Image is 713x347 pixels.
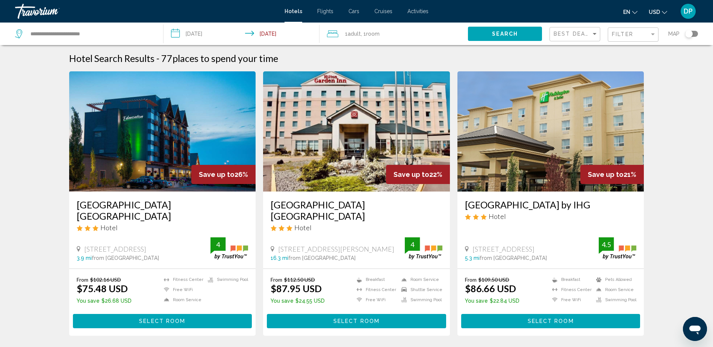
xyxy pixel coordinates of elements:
span: - [156,53,159,64]
span: Hotel [100,223,118,232]
span: [STREET_ADDRESS] [472,245,534,253]
span: 16.3 mi [271,255,288,261]
li: Fitness Center [548,287,592,293]
span: Save up to [394,170,429,178]
a: Select Room [73,316,252,324]
span: [STREET_ADDRESS] [84,245,146,253]
img: trustyou-badge.svg [599,237,636,259]
li: Swimming Pool [398,297,442,303]
span: From [271,276,282,283]
li: Free WiFi [548,297,592,303]
span: Filter [612,31,633,37]
div: 3 star Hotel [77,223,248,232]
div: 3 star Hotel [465,212,637,220]
span: from [GEOGRAPHIC_DATA] [480,255,547,261]
h2: 77 [161,53,278,64]
div: 26% [191,165,256,184]
span: Save up to [199,170,235,178]
button: User Menu [678,3,698,19]
span: DP [684,8,693,15]
button: Change currency [649,6,667,17]
button: Toggle map [680,30,698,37]
p: $22.84 USD [465,298,519,304]
span: You save [465,298,488,304]
span: You save [271,298,294,304]
span: Hotel [294,223,312,232]
img: trustyou-badge.svg [405,237,442,259]
ins: $75.48 USD [77,283,128,294]
ins: $87.95 USD [271,283,322,294]
li: Room Service [398,276,442,283]
span: Best Deals [554,31,593,37]
div: 4 [210,240,226,249]
span: Select Room [333,318,380,324]
img: Hotel image [69,71,256,192]
button: Travelers: 1 adult, 0 children [319,23,468,45]
div: 21% [580,165,644,184]
span: 3.9 mi [77,255,92,261]
li: Shuttle Service [398,287,442,293]
span: from [GEOGRAPHIC_DATA] [288,255,356,261]
h1: Hotel Search Results [69,53,154,64]
a: Cruises [374,8,392,14]
p: $26.68 USD [77,298,132,304]
span: Map [668,29,680,39]
span: USD [649,9,660,15]
button: Search [468,27,542,41]
span: Activities [407,8,428,14]
span: [STREET_ADDRESS][PERSON_NAME] [278,245,394,253]
a: [GEOGRAPHIC_DATA] [GEOGRAPHIC_DATA] [271,199,442,222]
li: Room Service [160,297,204,303]
a: Select Room [461,316,640,324]
span: From [465,276,477,283]
del: $102.16 USD [90,276,121,283]
button: Filter [608,27,659,42]
div: 22% [386,165,450,184]
li: Pets Allowed [592,276,636,283]
li: Free WiFi [160,287,204,293]
a: Select Room [267,316,446,324]
div: 4 [405,240,420,249]
li: Swimming Pool [204,276,248,283]
del: $109.50 USD [478,276,509,283]
span: Adult [348,31,361,37]
span: Hotels [285,8,302,14]
img: Hotel image [457,71,644,192]
span: places to spend your time [173,53,278,64]
img: Hotel image [263,71,450,192]
div: 4.5 [599,240,614,249]
li: Fitness Center [160,276,204,283]
span: 1 [345,29,361,39]
span: Hotel [489,212,506,220]
li: Swimming Pool [592,297,636,303]
span: Room [366,31,380,37]
mat-select: Sort by [554,31,598,38]
button: Select Room [267,314,446,328]
span: Save up to [588,170,624,178]
span: Select Room [139,318,185,324]
button: Select Room [73,314,252,328]
span: From [77,276,88,283]
img: trustyou-badge.svg [210,237,248,259]
a: [GEOGRAPHIC_DATA] [GEOGRAPHIC_DATA] [77,199,248,222]
iframe: Кнопка запуска окна обмена сообщениями [683,317,707,341]
a: Cars [348,8,359,14]
span: 5.3 mi [465,255,480,261]
span: Select Room [528,318,574,324]
li: Breakfast [548,276,592,283]
li: Breakfast [353,276,398,283]
button: Change language [623,6,637,17]
button: Select Room [461,314,640,328]
span: , 1 [361,29,380,39]
del: $112.50 USD [284,276,315,283]
a: [GEOGRAPHIC_DATA] by IHG [465,199,637,210]
span: You save [77,298,100,304]
a: Flights [317,8,333,14]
